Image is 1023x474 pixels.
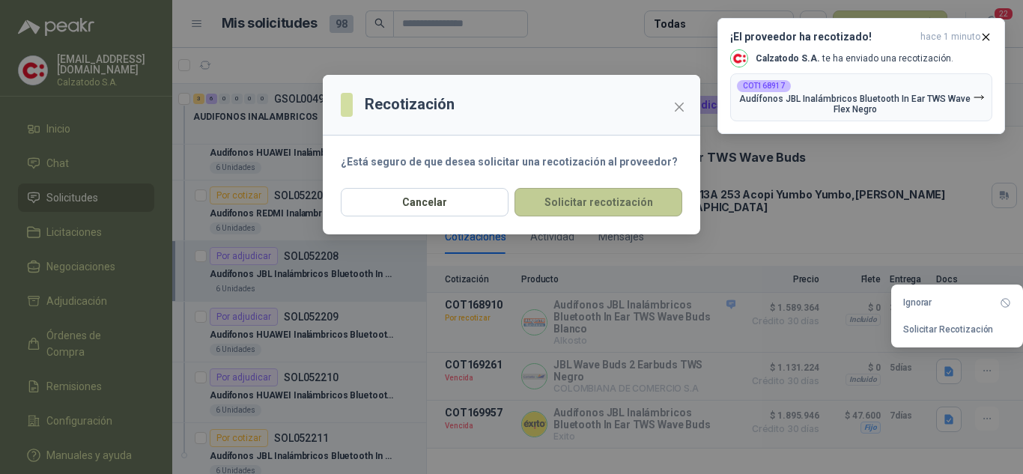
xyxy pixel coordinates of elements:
[341,156,678,168] strong: ¿Está seguro de que desea solicitar una recotización al proveedor?
[365,93,455,116] h3: Recotización
[673,101,685,113] span: close
[514,188,682,216] button: Solicitar recotización
[341,188,509,216] button: Cancelar
[667,95,691,119] button: Close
